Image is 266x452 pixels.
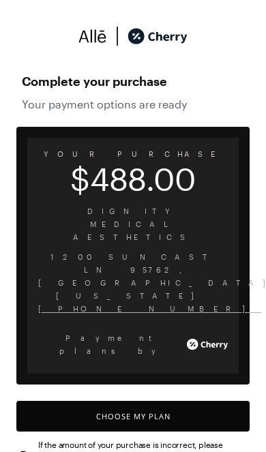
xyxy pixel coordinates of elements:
span: Dignity Medical Aesthetics [38,205,228,243]
button: Choose My Plan [16,401,250,432]
span: Your payment options are ready [22,97,244,110]
img: cherry_black_logo-DrOE_MJI.svg [128,26,188,46]
span: YOUR PURCHASE [27,145,239,163]
span: Complete your purchase [22,70,244,92]
img: cherry_white_logo-JPerc-yG.svg [187,334,228,355]
span: Payment plans by [38,331,184,357]
img: svg%3e [107,26,128,46]
span: [PHONE_NUMBER] [38,302,228,315]
img: svg%3e [78,26,107,46]
span: $488.00 [27,170,239,188]
span: 1200 SUNCAST LN 95762 , [GEOGRAPHIC_DATA] , [US_STATE] [38,250,228,302]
